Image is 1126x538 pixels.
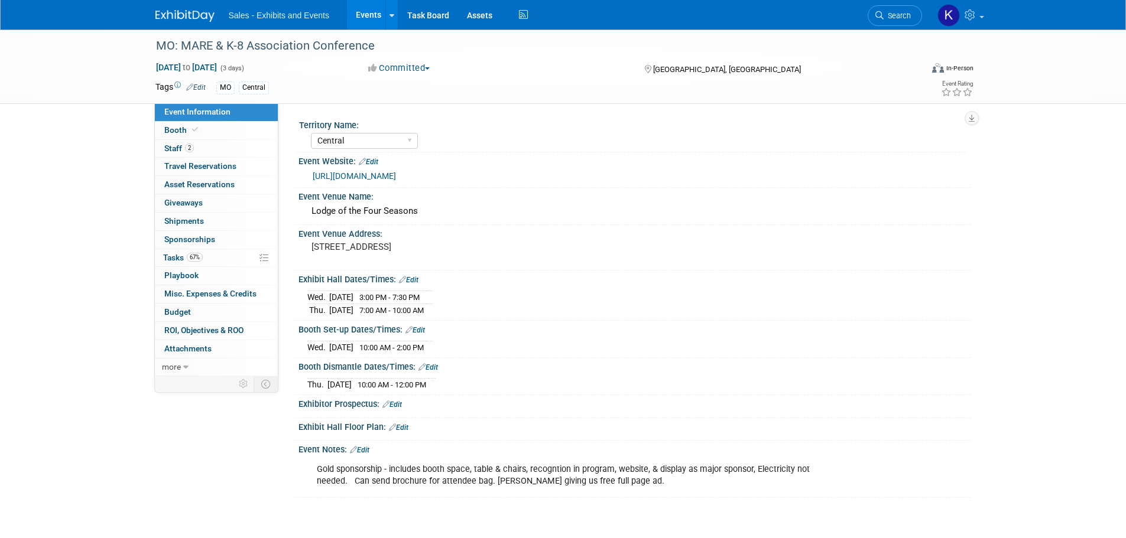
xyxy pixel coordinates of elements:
span: [DATE] [DATE] [155,62,218,73]
div: MO [216,81,235,94]
a: Edit [350,446,369,454]
a: Event Information [155,103,278,121]
span: 10:00 AM - 12:00 PM [358,380,426,389]
div: Exhibit Hall Floor Plan: [298,418,971,433]
a: Search [868,5,922,26]
a: Edit [382,400,402,409]
a: Edit [418,363,438,371]
a: Staff2 [155,140,278,158]
span: 10:00 AM - 2:00 PM [359,343,424,352]
td: Tags [155,81,206,94]
span: Travel Reservations [164,161,236,171]
a: Edit [186,83,206,92]
a: [URL][DOMAIN_NAME] [313,171,396,181]
span: Misc. Expenses & Credits [164,289,257,298]
img: ExhibitDay [155,10,215,22]
a: Shipments [155,213,278,230]
a: ROI, Objectives & ROO [155,322,278,340]
a: Playbook [155,267,278,285]
a: Edit [389,423,408,432]
a: Travel Reservations [155,158,278,175]
span: 7:00 AM - 10:00 AM [359,306,424,315]
td: [DATE] [329,291,353,304]
a: Attachments [155,340,278,358]
span: Sponsorships [164,234,215,244]
span: Event Information [164,107,231,116]
span: to [181,63,192,72]
span: 67% [187,253,203,262]
div: Central [239,81,269,94]
a: Giveaways [155,194,278,212]
span: more [162,362,181,371]
span: Staff [164,144,194,153]
a: Edit [359,158,378,166]
span: Sales - Exhibits and Events [229,11,329,20]
div: Event Rating [941,81,973,87]
div: Exhibit Hall Dates/Times: [298,270,971,286]
div: Event Website: [298,152,971,168]
span: Attachments [164,344,212,353]
td: Wed. [307,341,329,353]
a: Asset Reservations [155,176,278,194]
span: Budget [164,307,191,317]
i: Booth reservation complete [192,126,198,133]
span: ROI, Objectives & ROO [164,325,244,335]
a: more [155,358,278,376]
div: Booth Dismantle Dates/Times: [298,358,971,373]
div: Event Venue Name: [298,188,971,203]
td: [DATE] [329,341,353,353]
div: Booth Set-up Dates/Times: [298,321,971,336]
span: Shipments [164,216,204,226]
div: Gold sponsorship - includes booth space, table & chairs, recogntion in program, website, & displa... [309,458,841,493]
img: Kara Haven [937,4,960,27]
button: Committed [364,62,434,74]
span: Giveaways [164,198,203,207]
span: (3 days) [219,64,244,72]
span: Playbook [164,270,199,280]
td: [DATE] [327,378,352,390]
div: MO: MARE & K-8 Association Conference [152,35,904,57]
a: Sponsorships [155,231,278,249]
td: Thu. [307,304,329,316]
a: Edit [405,326,425,334]
div: Event Venue Address: [298,225,971,240]
a: Edit [399,276,418,284]
a: Misc. Expenses & Credits [155,285,278,303]
span: Asset Reservations [164,180,235,189]
div: Territory Name: [299,116,966,131]
div: Event Format [852,61,974,79]
a: Budget [155,304,278,321]
span: [GEOGRAPHIC_DATA], [GEOGRAPHIC_DATA] [653,65,801,74]
td: Personalize Event Tab Strip [233,376,254,392]
td: Thu. [307,378,327,390]
img: Format-Inperson.png [932,63,944,73]
div: Exhibitor Prospectus: [298,395,971,410]
span: Search [884,11,911,20]
span: 3:00 PM - 7:30 PM [359,293,420,302]
span: Booth [164,125,200,135]
pre: [STREET_ADDRESS] [311,242,566,252]
td: [DATE] [329,304,353,316]
div: Event Notes: [298,441,971,456]
div: Lodge of the Four Seasons [307,202,962,220]
td: Toggle Event Tabs [254,376,278,392]
a: Booth [155,122,278,139]
span: 2 [185,144,194,152]
span: Tasks [163,253,203,262]
td: Wed. [307,291,329,304]
a: Tasks67% [155,249,278,267]
div: In-Person [946,64,974,73]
